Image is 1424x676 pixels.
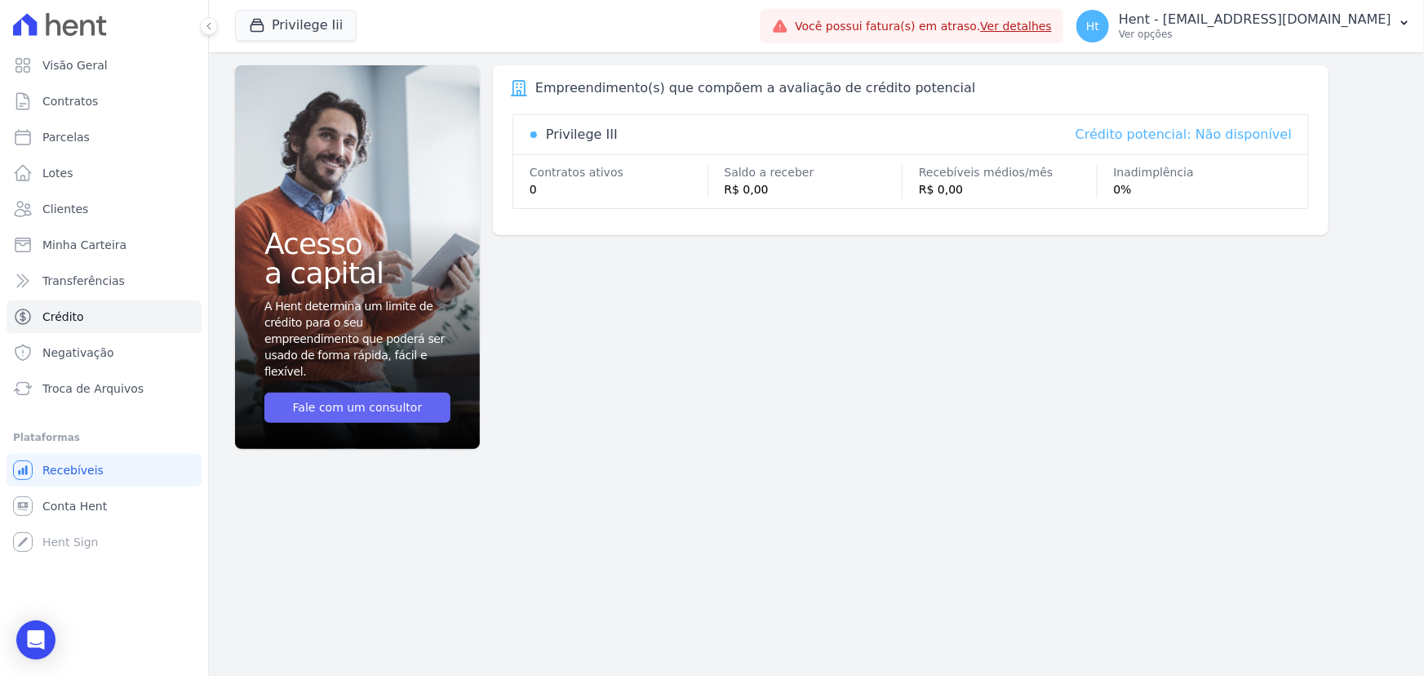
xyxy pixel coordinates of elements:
a: Crédito [7,300,202,333]
span: Lotes [42,165,73,181]
div: 0 [530,181,708,198]
div: R$ 0,00 [725,181,903,198]
button: Ht Hent - [EMAIL_ADDRESS][DOMAIN_NAME] Ver opções [1063,3,1424,49]
div: Open Intercom Messenger [16,620,55,660]
a: Lotes [7,157,202,189]
span: Acesso [264,229,450,259]
span: Visão Geral [42,57,108,73]
div: 0% [1114,181,1293,198]
div: Saldo a receber [725,164,903,181]
div: Recebíveis médios/mês [919,164,1097,181]
div: Inadimplência [1114,164,1293,181]
span: Negativação [42,345,114,361]
span: Minha Carteira [42,237,126,253]
button: Privilege Iii [235,10,357,41]
div: Privilege III [546,125,618,145]
div: Empreendimento(s) que compõem a avaliação de crédito potencial [535,78,975,98]
div: Plataformas [13,428,195,447]
a: Fale com um consultor [264,393,450,423]
a: Conta Hent [7,490,202,523]
span: Crédito [42,309,84,325]
a: Recebíveis [7,454,202,487]
a: Clientes [7,193,202,225]
span: Parcelas [42,129,90,145]
div: Contratos ativos [530,164,708,181]
div: R$ 0,00 [919,181,1097,198]
a: Transferências [7,265,202,297]
a: Ver detalhes [980,20,1052,33]
span: Conta Hent [42,498,107,514]
a: Negativação [7,336,202,369]
a: Minha Carteira [7,229,202,261]
span: Clientes [42,201,88,217]
span: Contratos [42,93,98,109]
span: Transferências [42,273,125,289]
a: Parcelas [7,121,202,153]
p: Hent - [EMAIL_ADDRESS][DOMAIN_NAME] [1119,11,1391,28]
p: Ver opções [1119,28,1391,41]
span: a capital [264,259,450,288]
div: Crédito potencial: Não disponível [1076,125,1292,145]
span: A Hent determina um limite de crédito para o seu empreendimento que poderá ser usado de forma ráp... [264,298,447,380]
span: Ht [1086,20,1099,32]
a: Visão Geral [7,49,202,82]
a: Troca de Arquivos [7,372,202,405]
a: Contratos [7,85,202,118]
span: Recebíveis [42,462,104,478]
span: Você possui fatura(s) em atraso. [795,18,1052,35]
span: Troca de Arquivos [42,380,144,397]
